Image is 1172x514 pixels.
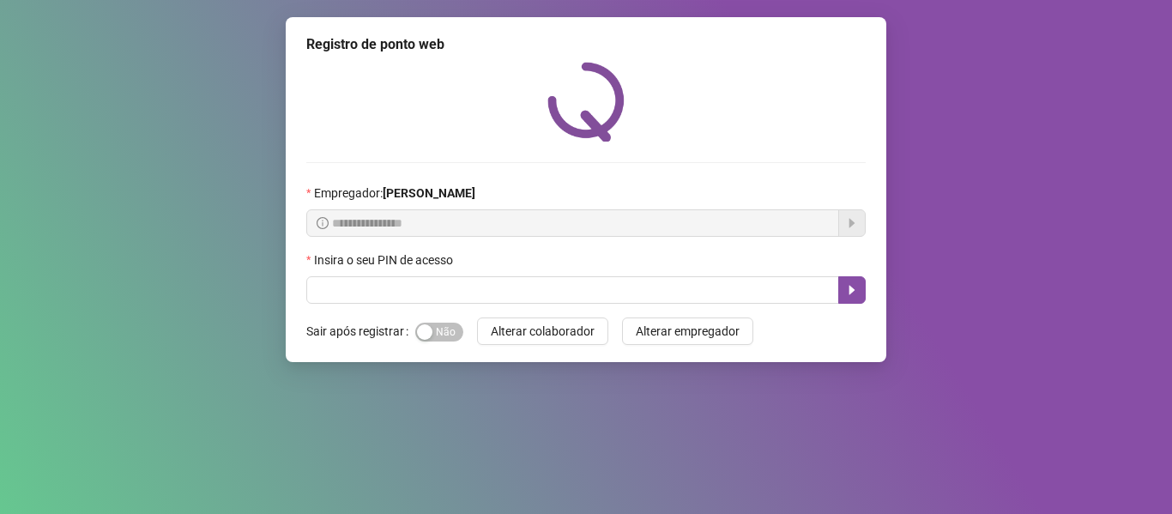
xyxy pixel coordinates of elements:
span: Alterar empregador [636,322,740,341]
span: Empregador : [314,184,475,203]
label: Sair após registrar [306,317,415,345]
button: Alterar empregador [622,317,753,345]
label: Insira o seu PIN de acesso [306,251,464,269]
span: Alterar colaborador [491,322,595,341]
div: Registro de ponto web [306,34,866,55]
strong: [PERSON_NAME] [383,186,475,200]
img: QRPoint [547,62,625,142]
button: Alterar colaborador [477,317,608,345]
span: caret-right [845,283,859,297]
span: info-circle [317,217,329,229]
